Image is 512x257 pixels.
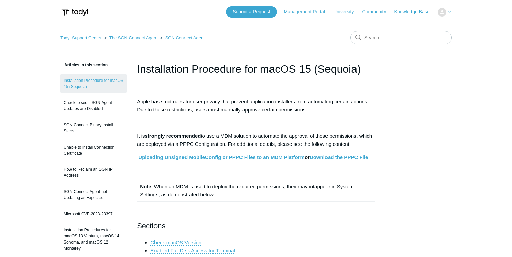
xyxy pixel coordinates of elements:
strong: Note [140,184,151,189]
a: Enabled Full Disk Access for Terminal [150,248,235,254]
img: Todyl Support Center Help Center home page [60,6,89,19]
a: Community [362,8,393,15]
a: Installation Procedure for macOS 15 (Sequoia) [60,74,127,93]
a: Todyl Support Center [60,35,102,40]
p: It is to use a MDM solution to automate the approval of these permissions, which are deployed via... [137,132,375,148]
li: SGN Connect Agent [159,35,204,40]
h1: Installation Procedure for macOS 15 (Sequoia) [137,61,375,77]
input: Search [350,31,452,44]
a: Download the PPPC File [310,154,368,160]
a: University [333,8,361,15]
a: How to Reclaim an SGN IP Address [60,163,127,182]
a: SGN Connect Agent [165,35,205,40]
a: SGN Connect Agent not Updating as Expected [60,185,127,204]
h2: Sections [137,220,375,232]
a: Management Portal [284,8,332,15]
strong: or [138,154,368,160]
a: Installation Procedures for macOS 13 Ventura, macOS 14 Sonoma, and macOS 12 Monterey [60,224,127,255]
strong: strongly recommended [145,133,201,139]
a: Check macOS Version [150,239,201,246]
a: SGN Connect Binary Install Steps [60,119,127,137]
li: The SGN Connect Agent [103,35,159,40]
li: Todyl Support Center [60,35,103,40]
a: Knowledge Base [394,8,436,15]
a: The SGN Connect Agent [109,35,158,40]
a: Microsoft CVE-2023-23397 [60,207,127,220]
span: not [307,184,314,189]
a: Submit a Request [226,6,277,18]
a: Unable to Install Connection Certificate [60,141,127,160]
p: Apple has strict rules for user privacy that prevent application installers from automating certa... [137,98,375,114]
a: Uploading Unsigned MobileConfig or PPPC Files to an MDM Platform [138,154,305,160]
a: Check to see if SGN Agent Updates are Disabled [60,96,127,115]
td: : When an MDM is used to deploy the required permissions, they may appear in System Settings, as ... [137,180,375,202]
span: Articles in this section [60,63,108,67]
